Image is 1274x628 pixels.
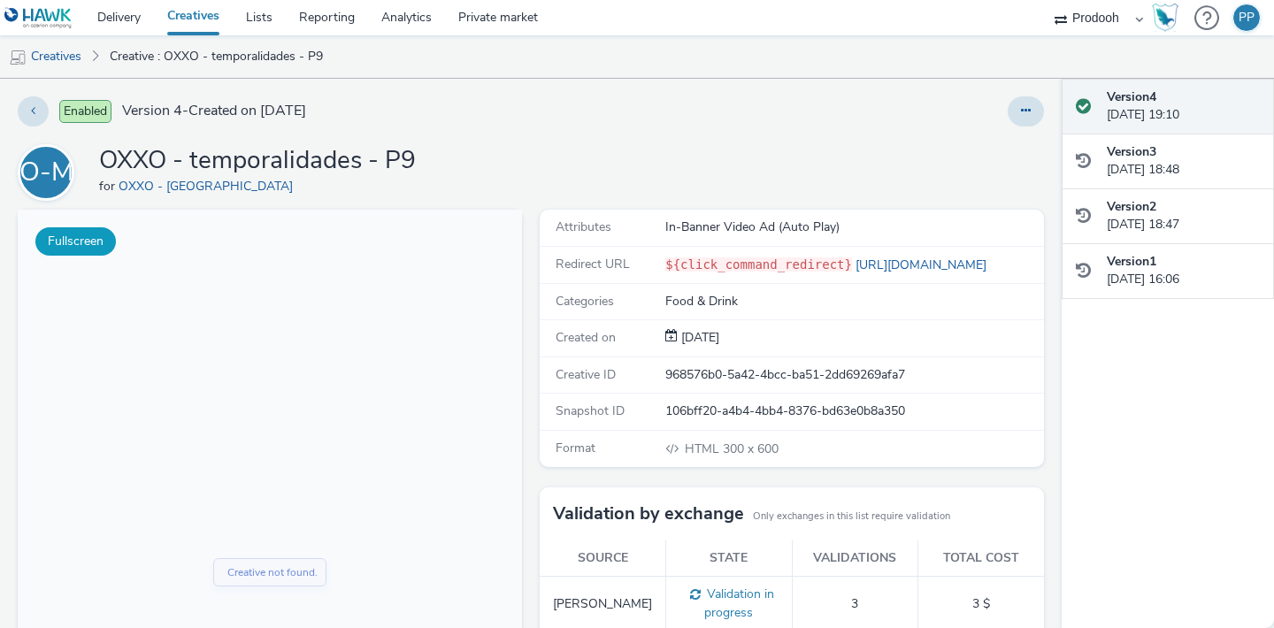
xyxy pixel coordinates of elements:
[556,329,616,346] span: Created on
[665,257,852,272] code: ${click_command_redirect}
[553,501,744,527] h3: Validation by exchange
[678,329,719,346] span: [DATE]
[119,178,300,195] a: OXXO - [GEOGRAPHIC_DATA]
[665,293,1042,310] div: Food & Drink
[685,440,723,457] span: HTML
[972,595,990,612] span: 3 $
[18,164,81,180] a: O-M
[99,178,119,195] span: for
[19,148,73,197] div: O-M
[1107,143,1156,160] strong: Version 3
[683,440,779,457] span: 300 x 600
[792,540,918,577] th: Validations
[4,7,73,29] img: undefined Logo
[665,218,1042,236] div: In-Banner Video Ad (Auto Play)
[556,366,616,383] span: Creative ID
[918,540,1045,577] th: Total cost
[1152,4,1178,32] img: Hawk Academy
[1107,198,1156,215] strong: Version 2
[1107,253,1156,270] strong: Version 1
[1107,88,1260,125] div: [DATE] 19:10
[1107,253,1260,289] div: [DATE] 16:06
[1107,143,1260,180] div: [DATE] 18:48
[1107,198,1260,234] div: [DATE] 18:47
[1152,4,1186,32] a: Hawk Academy
[665,366,1042,384] div: 968576b0-5a42-4bcc-ba51-2dd69269afa7
[666,540,793,577] th: State
[556,256,630,272] span: Redirect URL
[1107,88,1156,105] strong: Version 4
[556,440,595,456] span: Format
[753,509,950,524] small: Only exchanges in this list require validation
[122,101,306,121] span: Version 4 - Created on [DATE]
[210,355,300,371] div: Creative not found.
[851,595,858,612] span: 3
[852,257,994,273] a: [URL][DOMAIN_NAME]
[35,227,116,256] button: Fullscreen
[556,402,625,419] span: Snapshot ID
[540,540,666,577] th: Source
[99,144,416,178] h1: OXXO - temporalidades - P9
[556,218,611,235] span: Attributes
[701,586,774,621] span: Validation in progress
[59,100,111,123] span: Enabled
[101,35,332,78] a: Creative : OXXO - temporalidades - P9
[9,49,27,66] img: mobile
[1239,4,1255,31] div: PP
[556,293,614,310] span: Categories
[678,329,719,347] div: Creation 05 September 2025, 16:06
[665,402,1042,420] div: 106bff20-a4b4-4bb4-8376-bd63e0b8a350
